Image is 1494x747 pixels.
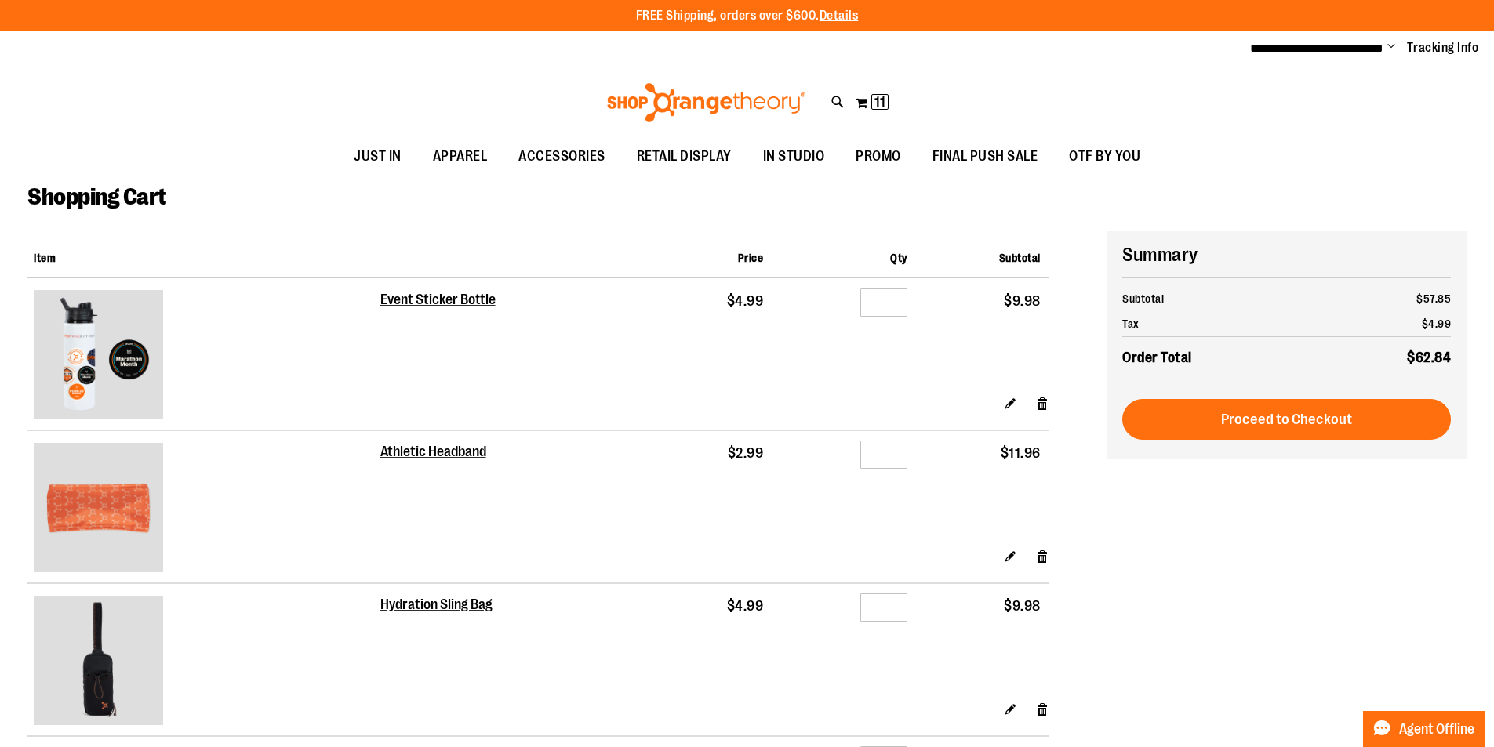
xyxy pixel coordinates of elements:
a: Athletic Headband [380,444,487,461]
a: Event Sticker Bottle [34,290,374,423]
button: Agent Offline [1363,711,1485,747]
a: Remove item [1036,395,1049,412]
span: $4.99 [1422,317,1452,330]
a: Event Sticker Bottle [380,292,496,309]
span: Agent Offline [1399,722,1474,737]
span: 11 [874,94,885,110]
a: Hydration Sling Bag [380,597,493,614]
button: Account menu [1387,40,1395,56]
p: FREE Shipping, orders over $600. [636,7,859,25]
span: $11.96 [1001,445,1041,461]
a: Remove item [1036,700,1049,716]
img: Shop Orangetheory [605,83,808,122]
a: Remove item [1036,547,1049,564]
span: $9.98 [1004,598,1041,614]
span: $2.99 [728,445,764,461]
span: OTF BY YOU [1069,139,1140,174]
span: Qty [890,252,907,264]
button: Proceed to Checkout [1122,399,1451,440]
a: Hydration Sling Bag [34,596,374,729]
span: Proceed to Checkout [1221,411,1352,428]
span: FINAL PUSH SALE [932,139,1038,174]
a: Details [820,9,859,23]
img: Athletic Headband [34,443,163,572]
a: IN STUDIO [747,139,841,175]
a: PROMO [840,139,917,175]
span: PROMO [856,139,901,174]
a: APPAREL [417,139,503,175]
span: APPAREL [433,139,488,174]
span: $62.84 [1407,350,1451,365]
span: Price [738,252,764,264]
span: Subtotal [999,252,1041,264]
a: OTF BY YOU [1053,139,1156,175]
span: ACCESSORIES [518,139,605,174]
img: Event Sticker Bottle [34,290,163,419]
span: JUST IN [354,139,402,174]
strong: Order Total [1122,346,1192,368]
span: Item [34,252,56,264]
th: Tax [1122,311,1329,337]
a: FINAL PUSH SALE [917,139,1054,175]
a: Athletic Headband [34,443,374,576]
a: ACCESSORIES [503,139,621,175]
span: $4.99 [727,293,764,309]
span: RETAIL DISPLAY [637,139,732,174]
a: RETAIL DISPLAY [621,139,747,175]
span: $57.85 [1416,292,1451,305]
span: $4.99 [727,598,764,614]
h2: Summary [1122,241,1451,268]
a: Tracking Info [1407,39,1479,56]
span: IN STUDIO [763,139,825,174]
a: JUST IN [338,139,417,175]
img: Hydration Sling Bag [34,596,163,725]
span: $9.98 [1004,293,1041,309]
span: Shopping Cart [27,183,166,210]
th: Subtotal [1122,286,1329,311]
